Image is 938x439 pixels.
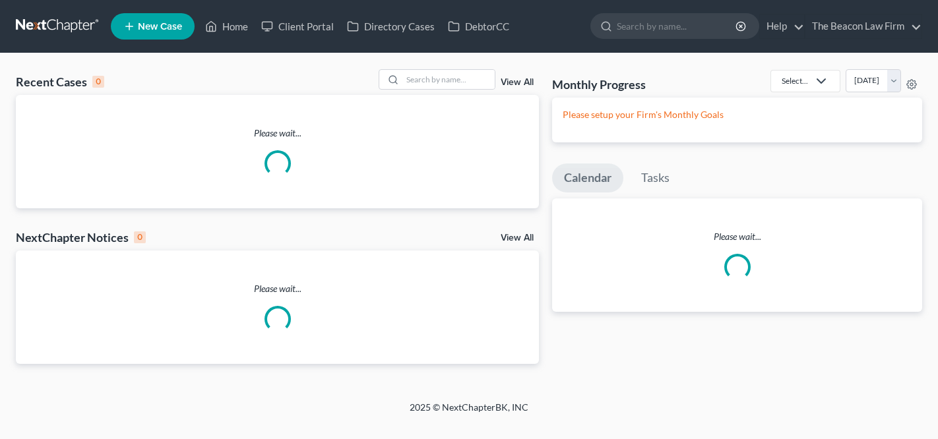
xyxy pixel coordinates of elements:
h3: Monthly Progress [552,76,646,92]
a: Client Portal [255,15,340,38]
div: NextChapter Notices [16,229,146,245]
a: View All [501,233,534,243]
input: Search by name... [617,14,737,38]
span: New Case [138,22,182,32]
p: Please wait... [16,127,539,140]
a: Home [199,15,255,38]
p: Please wait... [552,230,922,243]
a: The Beacon Law Firm [805,15,922,38]
a: DebtorCC [441,15,516,38]
div: Recent Cases [16,74,104,90]
div: Select... [782,75,808,86]
div: 0 [134,231,146,243]
a: Directory Cases [340,15,441,38]
a: Tasks [629,163,681,192]
a: Help [760,15,804,38]
div: 2025 © NextChapterBK, INC [93,401,845,424]
a: View All [501,78,534,87]
p: Please wait... [16,282,539,295]
a: Calendar [552,163,623,192]
p: Please setup your Firm's Monthly Goals [563,108,912,121]
div: 0 [92,76,104,88]
input: Search by name... [402,70,495,89]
